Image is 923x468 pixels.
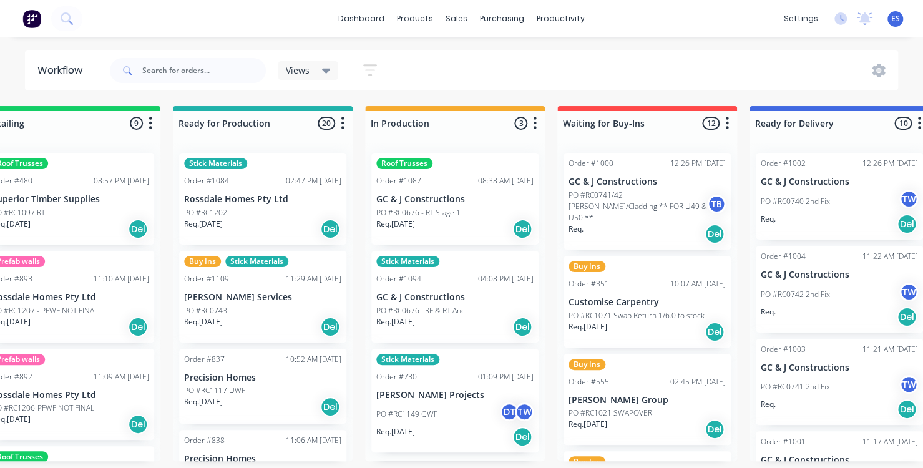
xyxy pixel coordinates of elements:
[569,359,605,370] div: Buy Ins
[899,190,918,208] div: TW
[569,456,605,467] div: Buy Ins
[371,349,539,453] div: Stick MaterialsOrder #73001:09 PM [DATE][PERSON_NAME] ProjectsPO #RC1149 GWFDTTWReq.[DATE]Del
[184,256,221,267] div: Buy Ins
[184,273,229,285] div: Order #1109
[184,207,227,218] p: PO #RC1202
[142,58,266,83] input: Search for orders...
[564,153,731,250] div: Order #100012:26 PM [DATE]GC & J ConstructionsPO #RC0741/42 [PERSON_NAME]/Cladding ** FOR U49 & U...
[569,177,726,187] p: GC & J Constructions
[376,175,421,187] div: Order #1087
[376,158,432,169] div: Roof Trusses
[371,153,539,245] div: Roof TrussesOrder #108708:38 AM [DATE]GC & J ConstructionsPO #RC0676 - RT Stage 1Req.[DATE]Del
[761,289,830,300] p: PO #RC0742 2nd Fix
[761,158,806,169] div: Order #1002
[530,9,591,28] div: productivity
[179,349,346,424] div: Order #83710:52 AM [DATE]Precision HomesPO #RC1117 UWFReq.[DATE]Del
[515,402,534,421] div: TW
[184,175,229,187] div: Order #1084
[897,399,917,419] div: Del
[761,363,918,373] p: GC & J Constructions
[512,219,532,239] div: Del
[862,436,918,447] div: 11:17 AM [DATE]
[332,9,391,28] a: dashboard
[376,371,417,383] div: Order #730
[376,426,415,437] p: Req. [DATE]
[376,409,437,420] p: PO #RC1149 GWF
[564,354,731,446] div: Buy InsOrder #55502:45 PM [DATE][PERSON_NAME] GroupPO #RC1021 SWAPOVERReq.[DATE]Del
[761,381,830,392] p: PO #RC0741 2nd Fix
[761,436,806,447] div: Order #1001
[670,376,726,388] div: 02:45 PM [DATE]
[569,376,609,388] div: Order #555
[320,219,340,239] div: Del
[376,316,415,328] p: Req. [DATE]
[705,224,725,244] div: Del
[286,435,341,446] div: 11:06 AM [DATE]
[286,64,310,77] span: Views
[37,63,89,78] div: Workflow
[761,196,830,207] p: PO #RC0740 2nd Fix
[184,305,227,316] p: PO #RC0743
[761,270,918,280] p: GC & J Constructions
[569,419,607,430] p: Req. [DATE]
[862,251,918,262] div: 11:22 AM [DATE]
[761,399,776,410] p: Req.
[670,278,726,290] div: 10:07 AM [DATE]
[184,435,225,446] div: Order #838
[179,251,346,343] div: Buy InsStick MaterialsOrder #110911:29 AM [DATE][PERSON_NAME] ServicesPO #RC0743Req.[DATE]Del
[376,273,421,285] div: Order #1094
[761,177,918,187] p: GC & J Constructions
[899,283,918,301] div: TW
[897,214,917,234] div: Del
[670,158,726,169] div: 12:26 PM [DATE]
[500,402,519,421] div: DT
[391,9,439,28] div: products
[761,455,918,466] p: GC & J Constructions
[376,218,415,230] p: Req. [DATE]
[184,396,223,407] p: Req. [DATE]
[862,344,918,355] div: 11:21 AM [DATE]
[705,419,725,439] div: Del
[512,317,532,337] div: Del
[286,273,341,285] div: 11:29 AM [DATE]
[371,251,539,343] div: Stick MaterialsOrder #109404:08 PM [DATE]GC & J ConstructionsPO #RC0676 LRF & RT AncReq.[DATE]Del
[320,317,340,337] div: Del
[22,9,41,28] img: Factory
[286,175,341,187] div: 02:47 PM [DATE]
[564,256,731,348] div: Buy InsOrder #35110:07 AM [DATE]Customise CarpentryPO #RC1071 Swap Return 1/6.0 to stockReq.[DATE...
[376,256,439,267] div: Stick Materials
[569,407,652,419] p: PO #RC1021 SWAPOVER
[184,194,341,205] p: Rossdale Homes Pty Ltd
[184,373,341,383] p: Precision Homes
[184,354,225,365] div: Order #837
[94,371,149,383] div: 11:09 AM [DATE]
[756,153,923,240] div: Order #100212:26 PM [DATE]GC & J ConstructionsPO #RC0740 2nd FixTWReq.Del
[320,397,340,417] div: Del
[569,395,726,406] p: [PERSON_NAME] Group
[778,9,824,28] div: settings
[569,297,726,308] p: Customise Carpentry
[184,218,223,230] p: Req. [DATE]
[128,317,148,337] div: Del
[376,305,465,316] p: PO #RC0676 LRF & RT Anc
[761,251,806,262] div: Order #1004
[761,306,776,318] p: Req.
[569,321,607,333] p: Req. [DATE]
[569,158,613,169] div: Order #1000
[478,175,534,187] div: 08:38 AM [DATE]
[478,273,534,285] div: 04:08 PM [DATE]
[705,322,725,342] div: Del
[376,207,461,218] p: PO #RC0676 - RT Stage 1
[128,219,148,239] div: Del
[756,339,923,426] div: Order #100311:21 AM [DATE]GC & J ConstructionsPO #RC0741 2nd FixTWReq.Del
[891,13,900,24] span: ES
[376,194,534,205] p: GC & J Constructions
[569,223,584,235] p: Req.
[128,414,148,434] div: Del
[569,261,605,272] div: Buy Ins
[184,292,341,303] p: [PERSON_NAME] Services
[761,213,776,225] p: Req.
[478,371,534,383] div: 01:09 PM [DATE]
[376,390,534,401] p: [PERSON_NAME] Projects
[286,354,341,365] div: 10:52 AM [DATE]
